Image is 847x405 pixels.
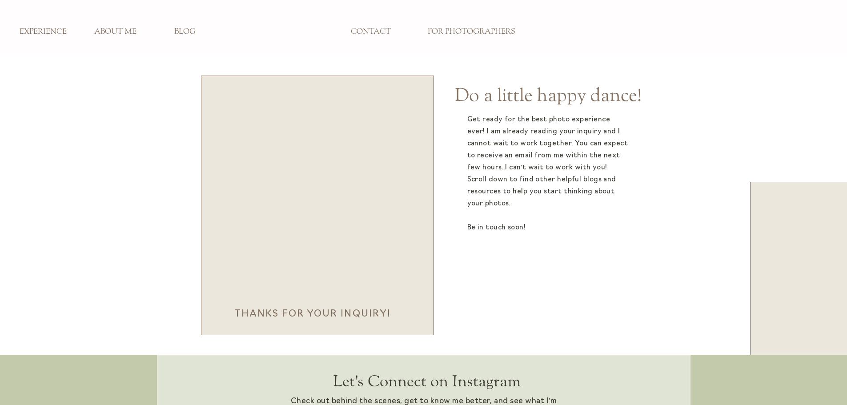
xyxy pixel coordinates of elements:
[421,27,521,37] a: FOR PHOTOGRAPHERS
[14,27,72,37] a: EXPERIENCE
[450,85,647,103] h2: Do a little happy dance!
[317,372,537,390] h1: Let's Connect on Instagram
[86,27,145,37] a: ABOUT ME
[156,27,214,37] a: BLOG
[467,114,629,270] p: Get ready for the best photo experience ever! I am already reading your inquiry and I cannot wait...
[341,27,400,37] a: CONTACT
[232,307,394,317] h3: Thanks for your inquiry!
